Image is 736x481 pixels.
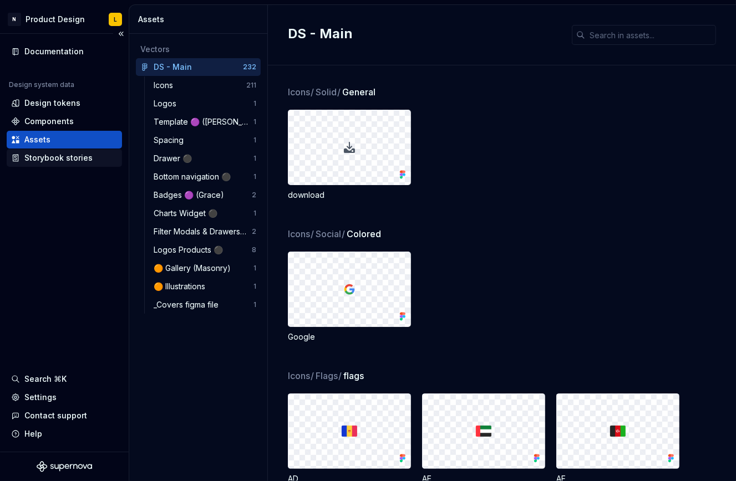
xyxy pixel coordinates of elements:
span: / [311,370,314,381]
a: Components [7,112,122,130]
div: 232 [243,63,256,71]
span: Icons [288,369,314,382]
div: Badges 🟣 (Grace) [154,190,229,201]
div: 1 [253,136,256,145]
a: Documentation [7,43,122,60]
button: Collapse sidebar [113,26,129,42]
div: Spacing [154,135,188,146]
div: 1 [253,99,256,108]
div: 211 [246,81,256,90]
a: Assets [7,131,122,149]
input: Search in assets... [585,25,716,45]
span: General [342,85,375,99]
span: Flags [316,369,342,382]
div: Product Design [26,14,85,25]
div: Contact support [24,410,87,421]
a: DS - Main232 [136,58,261,76]
a: Filter Modals & Drawers ⚫️2 [149,223,261,240]
a: Spacing1 [149,131,261,149]
button: Search ⌘K [7,370,122,388]
span: Social [316,227,346,240]
a: Template 🟣 ([PERSON_NAME])1 [149,113,261,131]
div: download [288,190,411,201]
div: Charts Widget ⚫️ [154,208,222,219]
span: / [337,86,341,98]
div: Google [288,331,411,342]
div: 1 [253,282,256,291]
div: Logos Products ⚫️ [154,244,227,255]
span: / [342,228,345,239]
div: Components [24,116,74,127]
a: Design tokens [7,94,122,112]
div: 1 [253,300,256,309]
span: Icons [288,227,314,240]
div: 8 [252,245,256,254]
div: 1 [253,117,256,126]
a: Bottom navigation ⚫️1 [149,168,261,186]
div: Logos [154,98,181,109]
a: Logos1 [149,95,261,112]
div: 🟠 Gallery (Masonry) [154,263,235,274]
div: 1 [253,209,256,218]
span: Icons [288,85,314,99]
div: L [114,15,117,24]
a: Drawer ⚫️1 [149,150,261,167]
div: Icons [154,80,177,91]
div: Design tokens [24,98,80,109]
div: Storybook stories [24,152,93,163]
div: Template 🟣 ([PERSON_NAME]) [154,116,253,127]
div: Vectors [140,44,256,55]
button: Contact support [7,407,122,424]
span: / [338,370,342,381]
div: 2 [252,227,256,236]
a: Charts Widget ⚫️1 [149,204,261,222]
div: Assets [138,14,263,25]
div: Settings [24,392,57,403]
a: Storybook stories [7,149,122,167]
div: Documentation [24,46,84,57]
div: Design system data [9,80,74,89]
a: Icons211 [149,76,261,94]
span: flags [343,369,364,382]
div: N [8,13,21,26]
a: Settings [7,388,122,406]
div: DS - Main [154,62,192,73]
div: Assets [24,134,50,145]
a: Badges 🟣 (Grace)2 [149,186,261,204]
svg: Supernova Logo [37,461,92,472]
h2: DS - Main [288,25,559,43]
div: 🟠 Illustrations [154,281,210,292]
div: Search ⌘K [24,373,67,385]
span: Colored [347,227,381,240]
a: 🟠 Illustrations1 [149,278,261,295]
div: 1 [253,172,256,181]
button: NProduct DesignL [2,7,126,31]
button: Help [7,425,122,443]
div: 2 [252,191,256,199]
div: _Covers figma file [154,299,223,310]
a: _Covers figma file1 [149,296,261,314]
div: Bottom navigation ⚫️ [154,171,235,182]
div: Filter Modals & Drawers ⚫️ [154,226,252,237]
div: 1 [253,154,256,163]
span: / [311,86,314,98]
a: Logos Products ⚫️8 [149,241,261,259]
div: 1 [253,264,256,273]
span: Solid [316,85,341,99]
a: 🟠 Gallery (Masonry)1 [149,259,261,277]
span: / [311,228,314,239]
div: Drawer ⚫️ [154,153,196,164]
div: Help [24,428,42,439]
